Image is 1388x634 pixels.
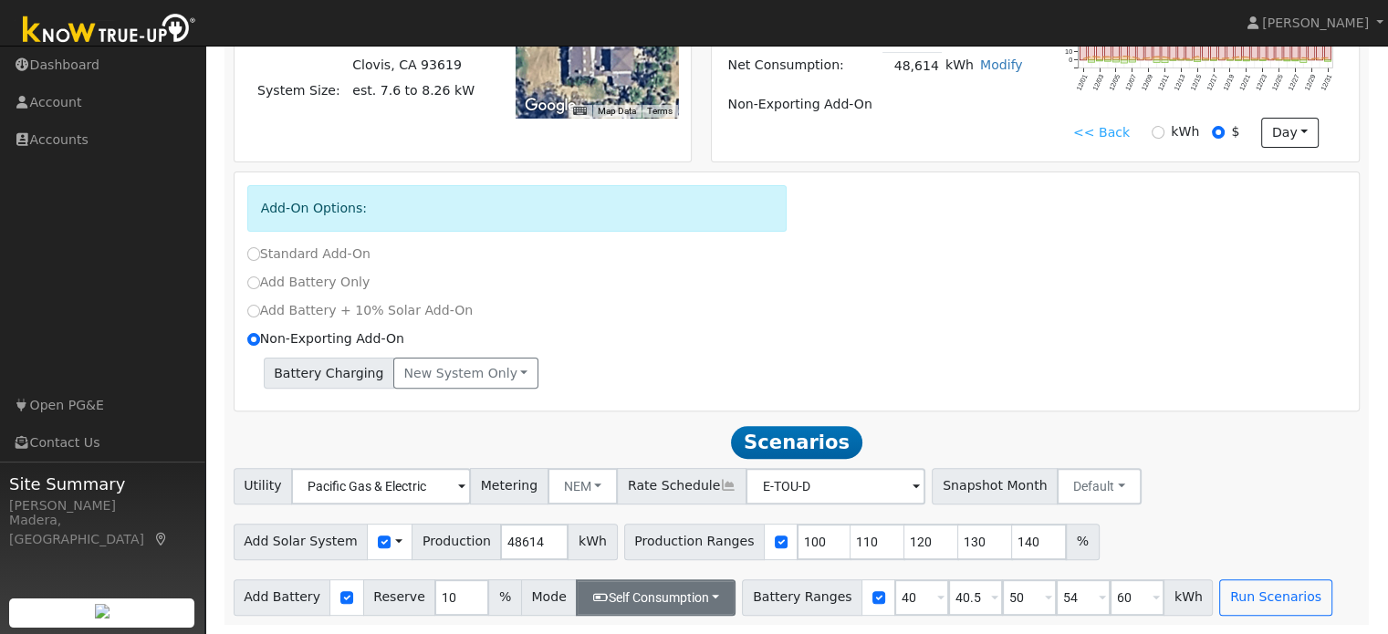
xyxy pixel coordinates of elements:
div: [PERSON_NAME] [9,496,195,515]
span: Battery Charging [264,358,394,389]
rect: onclick="" [1129,60,1135,62]
rect: onclick="" [1112,60,1119,62]
text: 12/19 [1221,73,1236,91]
text: 12/01 [1075,73,1090,91]
text: 12/21 [1237,73,1252,91]
rect: onclick="" [1162,60,1168,63]
text: 12/15 [1189,73,1204,91]
text: 12/23 [1254,73,1268,91]
circle: onclick="" [1188,57,1191,60]
span: Snapshot Month [932,468,1058,504]
a: Modify [980,57,1023,72]
input: Add Battery + 10% Solar Add-On [247,305,260,317]
button: Map Data [598,105,636,118]
button: Default [1057,468,1142,504]
rect: onclick="" [1284,60,1290,61]
text: 12/03 [1091,73,1106,91]
button: Self Consumption [576,579,736,616]
circle: onclick="" [1229,57,1232,59]
button: day [1261,118,1318,149]
label: $ [1231,122,1239,141]
circle: onclick="" [1091,55,1093,57]
label: Standard Add-On [247,244,370,264]
text: 12/09 [1140,73,1154,91]
button: New system only [393,358,538,389]
text: 12/05 [1107,73,1122,91]
span: Site Summary [9,472,195,496]
circle: onclick="" [1155,56,1158,58]
span: Production [412,524,501,560]
text: 12/07 [1123,73,1138,91]
span: Utility [234,468,293,504]
label: Add Battery Only [247,273,370,292]
span: Scenarios [731,426,861,459]
text: 12/29 [1303,73,1318,91]
td: 48,614 [882,53,942,79]
rect: onclick="" [1292,60,1299,61]
circle: onclick="" [1139,57,1142,60]
span: est. 7.6 to 8.26 kW [352,83,475,98]
text: 12/11 [1156,73,1171,91]
circle: onclick="" [1172,57,1174,60]
span: % [1066,524,1099,560]
circle: onclick="" [1261,57,1264,59]
span: Production Ranges [624,524,765,560]
input: Select a Rate Schedule [746,468,925,504]
span: [PERSON_NAME] [1262,16,1369,30]
circle: onclick="" [1286,57,1289,59]
a: Terms (opens in new tab) [647,106,673,116]
div: Madera, [GEOGRAPHIC_DATA] [9,511,195,549]
input: Non-Exporting Add-On [247,333,260,346]
span: Rate Schedule [617,468,746,504]
circle: onclick="" [1245,56,1247,58]
img: Know True-Up [14,10,205,51]
circle: onclick="" [1196,55,1199,57]
span: Add Battery [234,579,331,616]
text: 10 [1065,47,1072,56]
td: Non-Exporting Add-On [725,92,1026,118]
rect: onclick="" [1089,60,1095,62]
circle: onclick="" [1294,57,1297,60]
div: Add-On Options: [247,185,788,232]
span: Battery Ranges [742,579,862,616]
td: kWh [942,53,976,79]
circle: onclick="" [1237,56,1240,58]
img: retrieve [95,604,110,618]
input: $ [1212,126,1225,139]
td: System Size: [255,78,350,104]
text: 12/31 [1320,73,1334,91]
rect: onclick="" [1104,60,1111,61]
circle: onclick="" [1131,56,1133,58]
circle: onclick="" [1115,56,1118,58]
td: Net Consumption: [725,53,882,79]
span: Mode [521,579,577,616]
circle: onclick="" [1107,56,1110,58]
a: Open this area in Google Maps (opens a new window) [520,94,580,118]
span: Reserve [363,579,436,616]
rect: onclick="" [1325,60,1331,61]
label: kWh [1171,122,1199,141]
circle: onclick="" [1269,57,1272,60]
label: Non-Exporting Add-On [247,329,404,348]
circle: onclick="" [1327,57,1330,59]
a: << Back [1073,123,1130,142]
circle: onclick="" [1213,57,1216,59]
text: 12/17 [1205,73,1220,91]
button: NEM [548,468,619,504]
input: kWh [1152,126,1164,139]
rect: onclick="" [1235,60,1241,61]
circle: onclick="" [1099,56,1101,58]
rect: onclick="" [1153,60,1160,63]
circle: onclick="" [1278,57,1280,59]
circle: onclick="" [1147,57,1150,59]
circle: onclick="" [1122,55,1125,57]
button: Run Scenarios [1219,579,1331,616]
text: 12/25 [1270,73,1285,91]
input: Add Battery Only [247,276,260,289]
rect: onclick="" [1195,60,1201,62]
rect: onclick="" [1259,60,1266,61]
td: System Size [350,78,484,104]
text: 0 [1069,56,1072,64]
circle: onclick="" [1319,57,1321,59]
span: % [488,579,521,616]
